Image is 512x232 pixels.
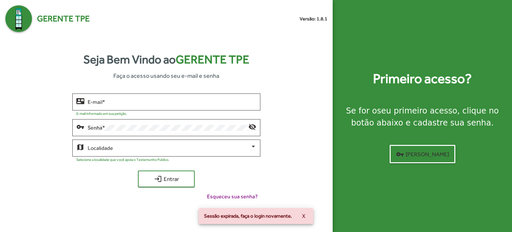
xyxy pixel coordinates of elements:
[5,5,32,32] img: Logo Gerente
[341,105,504,129] div: Se for o , clique no botão abaixo e cadastre sua senha.
[76,111,127,115] mat-hint: E-mail informado em sua petição.
[248,123,256,131] mat-icon: visibility_off
[396,148,449,160] span: [PERSON_NAME]
[302,210,305,222] span: X
[204,213,292,219] span: Sessão expirada, faça o login novamente.
[390,145,455,163] button: [PERSON_NAME]
[138,171,195,187] button: Entrar
[37,12,90,25] span: Gerente TPE
[76,97,84,105] mat-icon: contact_mail
[377,106,457,115] strong: seu primeiro acesso
[76,143,84,151] mat-icon: map
[396,150,404,158] mat-icon: vpn_key
[113,71,219,80] span: Faça o acesso usando seu e-mail e senha
[154,175,162,183] mat-icon: login
[144,173,189,185] span: Entrar
[297,210,311,222] button: X
[83,51,249,68] strong: Seja Bem Vindo ao
[300,15,327,22] small: Versão: 1.8.1
[207,193,258,201] span: Esqueceu sua senha?
[373,69,472,89] strong: Primeiro acesso?
[76,158,169,162] mat-hint: Selecione a localidade que você apoia o Testemunho Público.
[76,123,84,131] mat-icon: vpn_key
[176,53,249,66] span: Gerente TPE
